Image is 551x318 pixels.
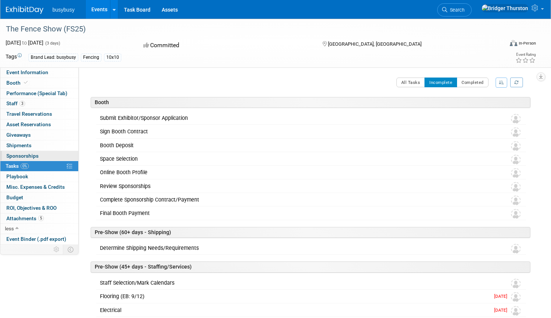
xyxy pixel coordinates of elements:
[6,40,43,46] span: [DATE] [DATE]
[6,132,31,138] span: Giveaways
[96,207,496,219] div: Final Booth Payment
[0,182,78,192] a: Misc. Expenses & Credits
[96,139,496,152] div: Booth Deposit
[511,127,521,137] img: Unassigned
[24,81,28,85] i: Booth reservation complete
[6,142,31,148] span: Shipments
[6,90,67,96] span: Performance (Special Tab)
[396,78,425,87] button: All Tasks
[96,112,496,124] div: Submit Exhibitor/Sponsor Application
[511,279,521,288] img: Unassigned
[328,41,421,47] span: [GEOGRAPHIC_DATA], [GEOGRAPHIC_DATA]
[6,111,52,117] span: Travel Reservations
[515,53,536,57] div: Event Rating
[0,109,78,119] a: Travel Reservations
[96,125,496,138] div: Sign Booth Contract
[91,97,530,108] div: Booth
[6,153,39,159] span: Sponsorships
[81,54,101,61] div: Fencing
[6,6,43,14] img: ExhibitDay
[0,119,78,130] a: Asset Reservations
[141,39,310,52] div: Committed
[518,40,536,46] div: In-Person
[437,3,472,16] a: Search
[96,193,496,206] div: Complete Sponsorship Contract/Payment
[510,40,517,46] img: Format-Inperson.png
[0,203,78,213] a: ROI, Objectives & ROO
[0,213,78,224] a: Attachments5
[6,236,66,242] span: Event Binder (.pdf export)
[91,227,530,238] div: Pre-Show (60+ days - Shipping)
[5,225,14,231] span: less
[96,276,496,289] div: Staff Selection/Mark Calendars
[511,141,521,151] img: Unassigned
[511,168,521,178] img: Unassigned
[96,290,490,303] div: Flooring (EB: 9/12)
[91,261,530,272] div: Pre-Show (45+ days - Staffing/Services)
[63,245,79,254] td: Toggle Event Tabs
[0,161,78,171] a: Tasks0%
[19,101,25,106] span: 3
[50,245,63,254] td: Personalize Event Tab Strip
[6,215,44,221] span: Attachments
[6,80,29,86] span: Booth
[0,224,78,234] a: less
[104,54,121,61] div: 10x10
[6,121,51,127] span: Asset Reservations
[511,114,521,124] img: Unassigned
[511,292,521,302] img: Unassigned
[96,242,496,254] div: Determine Shipping Needs/Requirements
[6,173,28,179] span: Playbook
[3,22,491,36] div: The Fence Show (FS25)
[21,163,29,169] span: 0%
[481,4,529,12] img: Bridger Thurston
[6,184,65,190] span: Misc. Expenses & Credits
[96,180,496,193] div: Review Sponsorships
[494,294,511,299] span: [DATE]
[52,7,74,13] span: busybusy
[21,40,28,46] span: to
[0,67,78,78] a: Event Information
[511,244,521,254] img: Unassigned
[38,215,44,221] span: 5
[6,194,23,200] span: Budget
[511,196,521,205] img: Unassigned
[96,166,496,179] div: Online Booth Profile
[511,209,521,219] img: Unassigned
[510,78,523,87] a: Refresh
[0,88,78,99] a: Performance (Special Tab)
[457,39,536,50] div: Event Format
[511,155,521,164] img: Unassigned
[457,78,488,87] button: Completed
[28,54,78,61] div: Brand Lead: busybusy
[0,130,78,140] a: Giveaways
[45,41,60,46] span: (3 days)
[424,78,457,87] button: Incomplete
[511,306,521,316] img: Unassigned
[0,151,78,161] a: Sponsorships
[447,7,465,13] span: Search
[511,182,521,192] img: Unassigned
[6,163,29,169] span: Tasks
[96,152,496,165] div: Space Selection
[6,205,57,211] span: ROI, Objectives & ROO
[0,193,78,203] a: Budget
[96,304,490,317] div: Electrical
[6,100,25,106] span: Staff
[0,172,78,182] a: Playbook
[6,53,22,61] td: Tags
[0,99,78,109] a: Staff3
[0,78,78,88] a: Booth
[494,308,511,313] span: [DATE]
[0,234,78,244] a: Event Binder (.pdf export)
[6,69,48,75] span: Event Information
[0,140,78,151] a: Shipments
